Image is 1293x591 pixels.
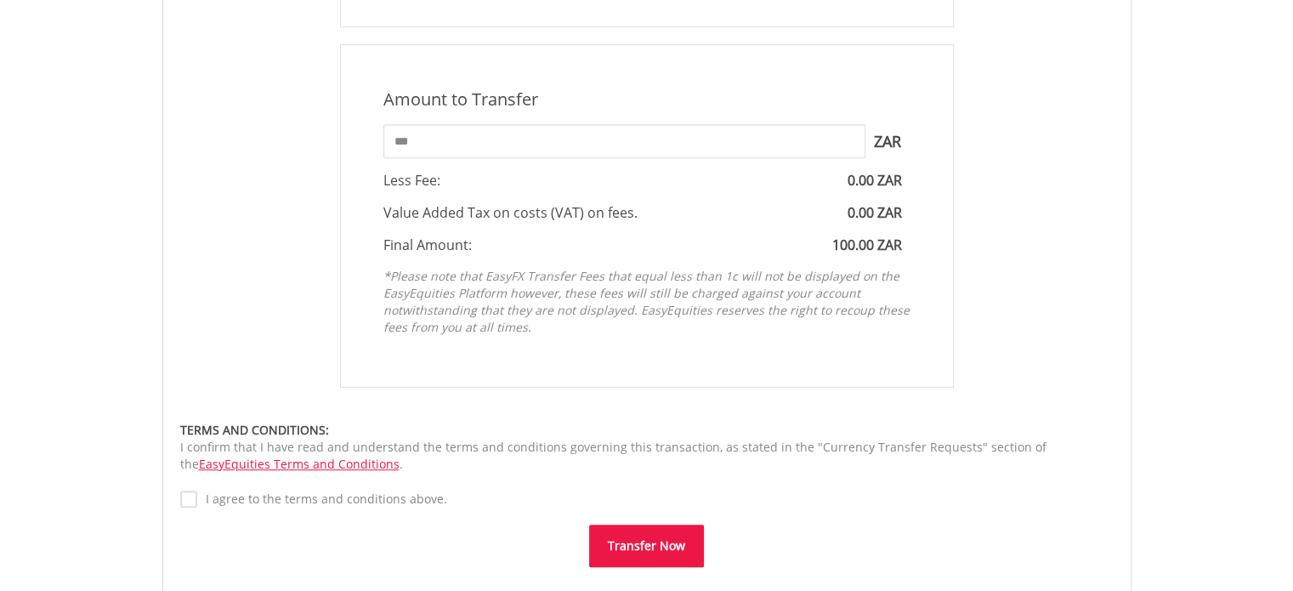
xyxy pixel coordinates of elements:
[832,236,902,254] span: 100.00 ZAR
[180,422,1114,473] div: I confirm that I have read and understand the terms and conditions governing this transaction, as...
[848,171,902,190] span: 0.00 ZAR
[589,525,704,567] button: Transfer Now
[371,88,923,112] div: Amount to Transfer
[383,203,638,222] span: Value Added Tax on costs (VAT) on fees.
[383,171,440,190] span: Less Fee:
[383,236,472,254] span: Final Amount:
[383,268,910,335] em: *Please note that EasyFX Transfer Fees that equal less than 1c will not be displayed on the EasyE...
[199,456,400,472] a: EasyEquities Terms and Conditions
[865,124,910,158] span: ZAR
[848,203,902,222] span: 0.00 ZAR
[180,422,1114,439] div: TERMS AND CONDITIONS:
[197,491,447,508] label: I agree to the terms and conditions above.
